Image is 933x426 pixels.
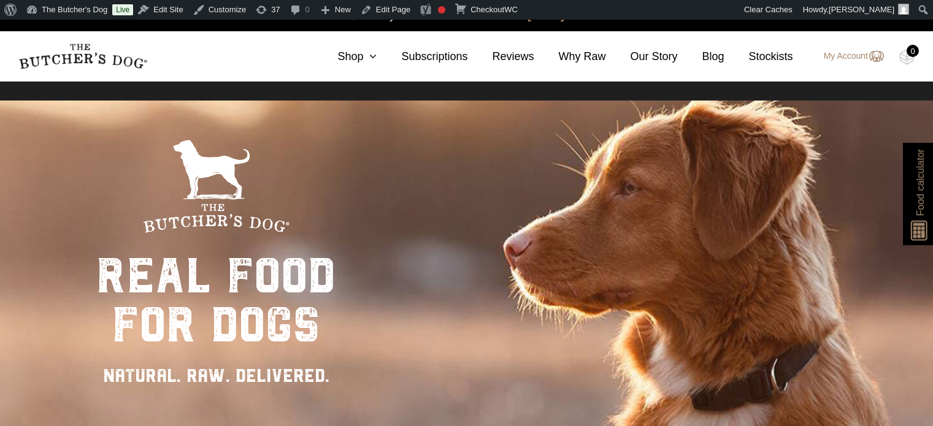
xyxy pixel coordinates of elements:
a: Subscriptions [377,48,467,65]
a: Shop [313,48,377,65]
img: TBD_Cart-Empty.png [899,49,915,65]
div: NATURAL. RAW. DELIVERED. [96,362,336,389]
a: Reviews [467,48,534,65]
a: Stockists [724,48,793,65]
a: Our Story [606,48,678,65]
span: Food calculator [913,149,927,216]
div: 0 [907,45,919,57]
a: Live [112,4,133,15]
a: close [912,7,921,22]
div: Focus keyphrase not set [438,6,445,13]
span: [PERSON_NAME] [829,5,894,14]
a: My Account [812,49,884,64]
a: Blog [678,48,724,65]
div: real food for dogs [96,251,336,349]
a: Why Raw [534,48,606,65]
